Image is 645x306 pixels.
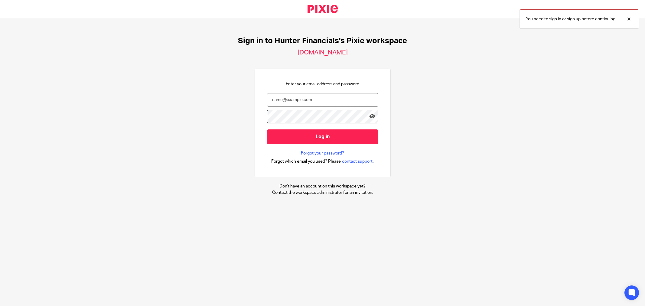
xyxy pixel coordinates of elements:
p: Don't have an account on this workspace yet? [272,183,373,189]
p: Enter your email address and password [286,81,359,87]
div: . [271,158,374,165]
span: Forgot which email you used? Please [271,158,341,164]
a: Forgot your password? [301,150,344,156]
h2: [DOMAIN_NAME] [298,49,348,57]
input: name@example.com [267,93,378,107]
p: You need to sign in or sign up before continuing. [526,16,616,22]
input: Log in [267,129,378,144]
h1: Sign in to Hunter Financials's Pixie workspace [238,36,407,46]
p: Contact the workspace administrator for an invitation. [272,190,373,196]
span: contact support [342,158,373,164]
